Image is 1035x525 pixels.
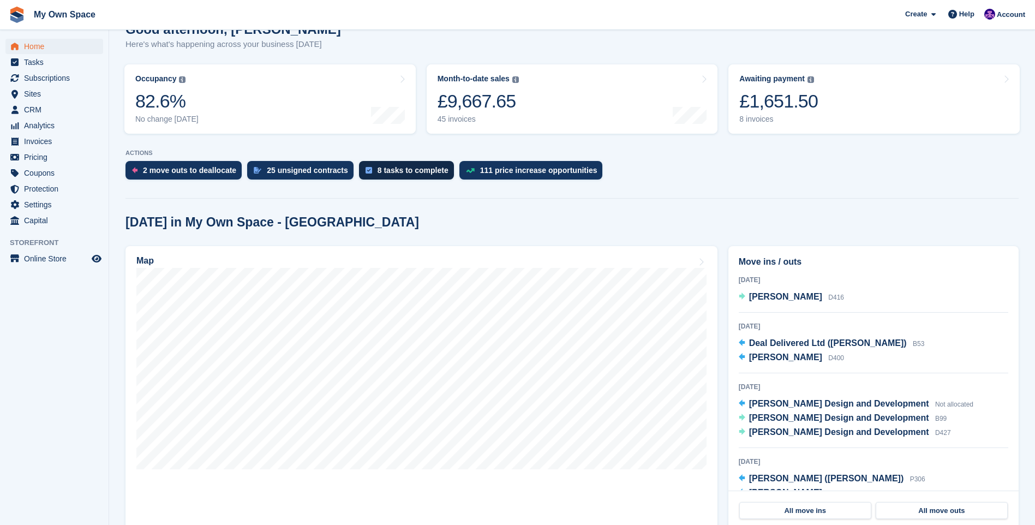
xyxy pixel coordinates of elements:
[466,168,475,173] img: price_increase_opportunities-93ffe204e8149a01c8c9dc8f82e8f89637d9d84a8eef4429ea346261dce0b2c0.svg
[739,411,947,426] a: [PERSON_NAME] Design and Development B99
[749,427,929,437] span: [PERSON_NAME] Design and Development
[749,353,822,362] span: [PERSON_NAME]
[135,90,199,112] div: 82.6%
[24,165,89,181] span: Coupons
[438,74,510,83] div: Month-to-date sales
[179,76,186,83] img: icon-info-grey-7440780725fd019a000dd9b08b2336e03edf1995a4989e88bcd33f0948082b44.svg
[427,64,718,134] a: Month-to-date sales £9,667.65 45 invoices
[135,115,199,124] div: No change [DATE]
[24,86,89,102] span: Sites
[739,502,871,520] a: All move ins
[125,150,1019,157] p: ACTIONS
[5,213,103,228] a: menu
[739,255,1008,269] h2: Move ins / outs
[359,161,459,185] a: 8 tasks to complete
[24,213,89,228] span: Capital
[739,275,1008,285] div: [DATE]
[438,115,519,124] div: 45 invoices
[5,181,103,196] a: menu
[739,115,818,124] div: 8 invoices
[739,472,925,486] a: [PERSON_NAME] ([PERSON_NAME]) P306
[910,475,925,483] span: P306
[739,90,818,112] div: £1,651.50
[749,474,904,483] span: [PERSON_NAME] ([PERSON_NAME])
[905,9,927,20] span: Create
[749,488,822,497] span: [PERSON_NAME]
[807,76,814,83] img: icon-info-grey-7440780725fd019a000dd9b08b2336e03edf1995a4989e88bcd33f0948082b44.svg
[5,251,103,266] a: menu
[24,39,89,54] span: Home
[24,55,89,70] span: Tasks
[366,167,372,174] img: task-75834270c22a3079a89374b754ae025e5fb1db73e45f91037f5363f120a921f8.svg
[136,256,154,266] h2: Map
[739,321,1008,331] div: [DATE]
[512,76,519,83] img: icon-info-grey-7440780725fd019a000dd9b08b2336e03edf1995a4989e88bcd33f0948082b44.svg
[739,74,805,83] div: Awaiting payment
[5,165,103,181] a: menu
[90,252,103,265] a: Preview store
[828,490,843,497] span: B102
[125,161,247,185] a: 2 move outs to deallocate
[5,55,103,70] a: menu
[739,426,951,440] a: [PERSON_NAME] Design and Development D427
[876,502,1008,520] a: All move outs
[143,166,236,175] div: 2 move outs to deallocate
[728,64,1020,134] a: Awaiting payment £1,651.50 8 invoices
[997,9,1025,20] span: Account
[749,338,907,348] span: Deal Delivered Ltd ([PERSON_NAME])
[739,486,844,500] a: [PERSON_NAME] B102
[828,294,844,301] span: D416
[267,166,348,175] div: 25 unsigned contracts
[739,337,925,351] a: Deal Delivered Ltd ([PERSON_NAME]) B53
[254,167,261,174] img: contract_signature_icon-13c848040528278c33f63329250d36e43548de30e8caae1d1a13099fd9432cc5.svg
[438,90,519,112] div: £9,667.65
[24,134,89,149] span: Invoices
[125,38,341,51] p: Here's what's happening across your business [DATE]
[125,215,419,230] h2: [DATE] in My Own Space - [GEOGRAPHIC_DATA]
[5,39,103,54] a: menu
[935,429,951,437] span: D427
[5,118,103,133] a: menu
[124,64,416,134] a: Occupancy 82.6% No change [DATE]
[5,70,103,86] a: menu
[24,181,89,196] span: Protection
[5,150,103,165] a: menu
[5,134,103,149] a: menu
[24,70,89,86] span: Subscriptions
[739,397,973,411] a: [PERSON_NAME] Design and Development Not allocated
[24,150,89,165] span: Pricing
[739,382,1008,392] div: [DATE]
[739,351,844,365] a: [PERSON_NAME] D400
[828,354,844,362] span: D400
[5,102,103,117] a: menu
[24,102,89,117] span: CRM
[135,74,176,83] div: Occupancy
[24,197,89,212] span: Settings
[29,5,100,23] a: My Own Space
[5,197,103,212] a: menu
[749,399,929,408] span: [PERSON_NAME] Design and Development
[5,86,103,102] a: menu
[132,167,137,174] img: move_outs_to_deallocate_icon-f764333ba52eb49d3ac5e1228854f67142a1ed5810a6f6cc68b1a99e826820c5.svg
[24,118,89,133] span: Analytics
[749,292,822,301] span: [PERSON_NAME]
[935,415,947,422] span: B99
[913,340,924,348] span: B53
[480,166,597,175] div: 111 price increase opportunities
[247,161,359,185] a: 25 unsigned contracts
[459,161,608,185] a: 111 price increase opportunities
[749,413,929,422] span: [PERSON_NAME] Design and Development
[10,237,109,248] span: Storefront
[378,166,448,175] div: 8 tasks to complete
[739,290,844,305] a: [PERSON_NAME] D416
[959,9,974,20] span: Help
[9,7,25,23] img: stora-icon-8386f47178a22dfd0bd8f6a31ec36ba5ce8667c1dd55bd0f319d3a0aa187defe.svg
[984,9,995,20] img: Megan Angel
[739,457,1008,467] div: [DATE]
[24,251,89,266] span: Online Store
[935,401,973,408] span: Not allocated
